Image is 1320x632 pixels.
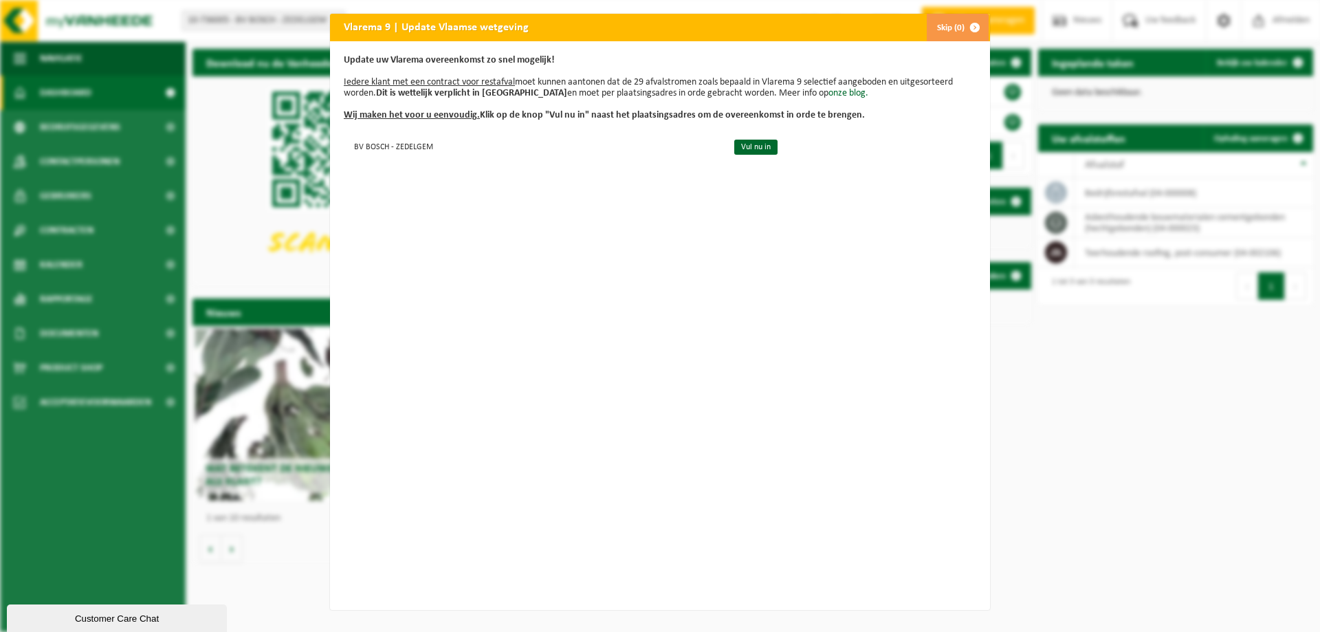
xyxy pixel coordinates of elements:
[734,140,778,155] a: Vul nu in
[330,14,542,40] h2: Vlarema 9 | Update Vlaamse wetgeving
[344,55,555,65] b: Update uw Vlarema overeenkomst zo snel mogelijk!
[828,88,868,98] a: onze blog.
[344,110,865,120] b: Klik op de knop "Vul nu in" naast het plaatsingsadres om de overeenkomst in orde te brengen.
[344,135,723,157] td: BV BOSCH - ZEDELGEM
[344,55,976,121] p: moet kunnen aantonen dat de 29 afvalstromen zoals bepaald in Vlarema 9 selectief aangeboden en ui...
[376,88,567,98] b: Dit is wettelijk verplicht in [GEOGRAPHIC_DATA]
[344,110,480,120] u: Wij maken het voor u eenvoudig.
[926,14,989,41] button: Skip (0)
[344,77,515,87] u: Iedere klant met een contract voor restafval
[7,602,230,632] iframe: chat widget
